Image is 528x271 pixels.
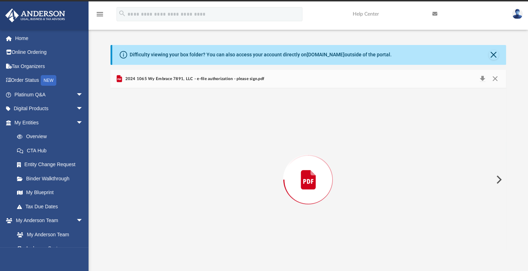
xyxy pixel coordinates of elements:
[5,31,94,45] a: Home
[489,50,499,60] button: Close
[10,143,94,158] a: CTA Hub
[10,130,94,144] a: Overview
[489,74,501,84] button: Close
[124,76,264,82] span: 2024 1065 Wy Embrace 7891, LLC - e-file authorization - please sign.pdf
[5,59,94,73] a: Tax Organizers
[10,186,90,200] a: My Blueprint
[41,75,56,86] div: NEW
[130,51,392,58] div: Difficulty viewing your box folder? You can also access your account directly on outside of the p...
[10,171,94,186] a: Binder Walkthrough
[76,214,90,228] span: arrow_drop_down
[476,74,489,84] button: Download
[76,87,90,102] span: arrow_drop_down
[96,10,104,18] i: menu
[3,9,67,22] img: Anderson Advisors Platinum Portal
[5,115,94,130] a: My Entitiesarrow_drop_down
[76,115,90,130] span: arrow_drop_down
[10,199,94,214] a: Tax Due Dates
[10,158,94,172] a: Entity Change Request
[118,10,126,17] i: search
[5,73,94,88] a: Order StatusNEW
[5,45,94,60] a: Online Ordering
[5,214,90,228] a: My Anderson Teamarrow_drop_down
[96,13,104,18] a: menu
[76,102,90,116] span: arrow_drop_down
[490,170,506,190] button: Next File
[10,242,90,256] a: Anderson System
[10,227,87,242] a: My Anderson Team
[512,9,523,19] img: User Pic
[307,52,345,57] a: [DOMAIN_NAME]
[5,87,94,102] a: Platinum Q&Aarrow_drop_down
[5,102,94,116] a: Digital Productsarrow_drop_down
